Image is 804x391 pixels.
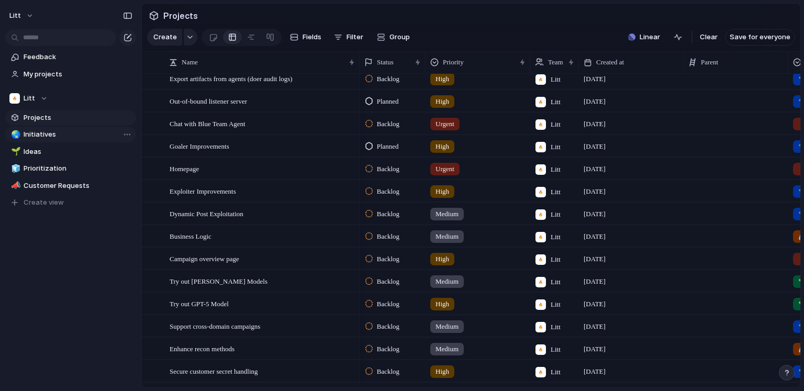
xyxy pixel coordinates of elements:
span: Try out [PERSON_NAME] Models [170,275,267,287]
span: Create [153,32,177,42]
span: Backlog [377,186,399,197]
span: [DATE] [584,164,606,174]
a: 🧊Prioritization [5,161,136,176]
span: Team [548,57,563,68]
span: Planned [377,141,399,152]
span: [DATE] [584,119,606,129]
span: Litt [9,10,21,21]
span: [DATE] [584,231,606,242]
span: [DATE] [584,74,606,84]
button: Litt [5,91,136,106]
span: Clear [700,32,718,42]
span: Campaign overview page [170,252,239,264]
span: [DATE] [584,344,606,354]
span: Medium [435,344,459,354]
span: Fields [303,32,321,42]
button: Create [147,29,182,46]
a: 🌏Initiatives [5,127,136,142]
span: Backlog [377,276,399,287]
span: Dynamic Post Exploitation [170,207,243,219]
span: Group [389,32,410,42]
button: Clear [696,29,722,46]
span: Litt [551,322,561,332]
span: Filter [347,32,363,42]
div: 🌱Ideas [5,144,136,160]
span: Backlog [377,164,399,174]
button: 🌱 [9,147,20,157]
span: Secure customer secret handling [170,365,258,377]
span: Backlog [377,366,399,377]
span: High [435,141,449,152]
span: My projects [24,69,132,80]
button: 🧊 [9,163,20,174]
span: High [435,299,449,309]
span: Export artifacts from agents (doer audit logs) [170,72,293,84]
span: Linear [640,32,660,42]
span: Medium [435,276,459,287]
div: 📣 [11,180,18,192]
span: Chat with Blue Team Agent [170,117,245,129]
span: Projects [24,113,132,123]
span: Backlog [377,231,399,242]
span: Urgent [435,119,454,129]
a: Projects [5,110,136,126]
span: Litt [551,277,561,287]
span: Backlog [377,254,399,264]
button: 🌏 [9,129,20,140]
span: Litt [551,232,561,242]
span: Save for everyone [730,32,790,42]
span: Out-of-bound listener server [170,95,247,107]
span: [DATE] [584,321,606,332]
span: Litt [551,209,561,220]
span: Enhance recon methods [170,342,234,354]
span: Medium [435,321,459,332]
span: Litt [551,119,561,130]
button: Linear [624,29,664,45]
span: Initiatives [24,129,132,140]
button: Create view [5,195,136,210]
span: [DATE] [584,299,606,309]
span: Litt [551,97,561,107]
span: Priority [443,57,464,68]
span: Medium [435,231,459,242]
span: Litt [551,142,561,152]
span: Homepage [170,162,199,174]
span: Name [182,57,198,68]
span: Urgent [435,164,454,174]
span: Litt [551,74,561,85]
span: Litt [551,344,561,355]
span: High [435,186,449,197]
span: Parent [701,57,718,68]
span: [DATE] [584,366,606,377]
a: 📣Customer Requests [5,178,136,194]
span: [DATE] [584,96,606,107]
div: 🌱 [11,146,18,158]
span: Litt [551,164,561,175]
button: Fields [286,29,326,46]
div: 🌏 [11,129,18,141]
span: Create view [24,197,64,208]
span: Backlog [377,74,399,84]
span: Backlog [377,344,399,354]
span: Litt [551,299,561,310]
span: [DATE] [584,141,606,152]
span: [DATE] [584,276,606,287]
span: Backlog [377,321,399,332]
span: Exploiter Improvements [170,185,236,197]
span: Ideas [24,147,132,157]
a: My projects [5,66,136,82]
button: Litt [5,7,39,24]
span: [DATE] [584,209,606,219]
button: 📣 [9,181,20,191]
span: Try out GPT-5 Model [170,297,229,309]
span: High [435,96,449,107]
span: Litt [551,187,561,197]
div: 🧊 [11,163,18,175]
span: Prioritization [24,163,132,174]
span: Medium [435,209,459,219]
span: High [435,366,449,377]
span: Feedback [24,52,132,62]
span: Customer Requests [24,181,132,191]
span: Backlog [377,299,399,309]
